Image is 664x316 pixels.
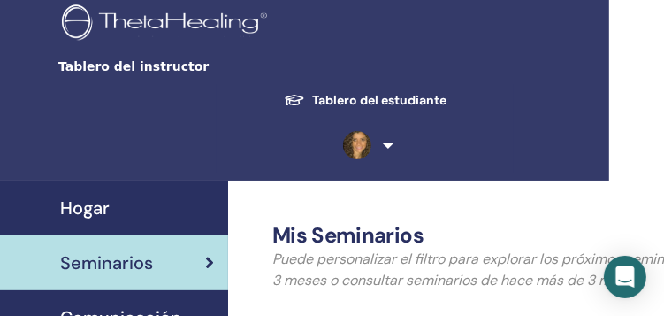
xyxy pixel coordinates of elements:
[343,131,371,159] img: default.jpg
[58,58,324,76] span: Tablero del instructor
[270,84,461,117] a: Tablero del estudiante
[284,93,305,108] img: graduation-cap-white.svg
[60,195,110,221] span: Hogar
[60,250,153,276] span: Seminarios
[604,256,646,298] div: Open Intercom Messenger
[385,49,514,84] button: Toggle navigation
[62,4,273,44] img: logo.png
